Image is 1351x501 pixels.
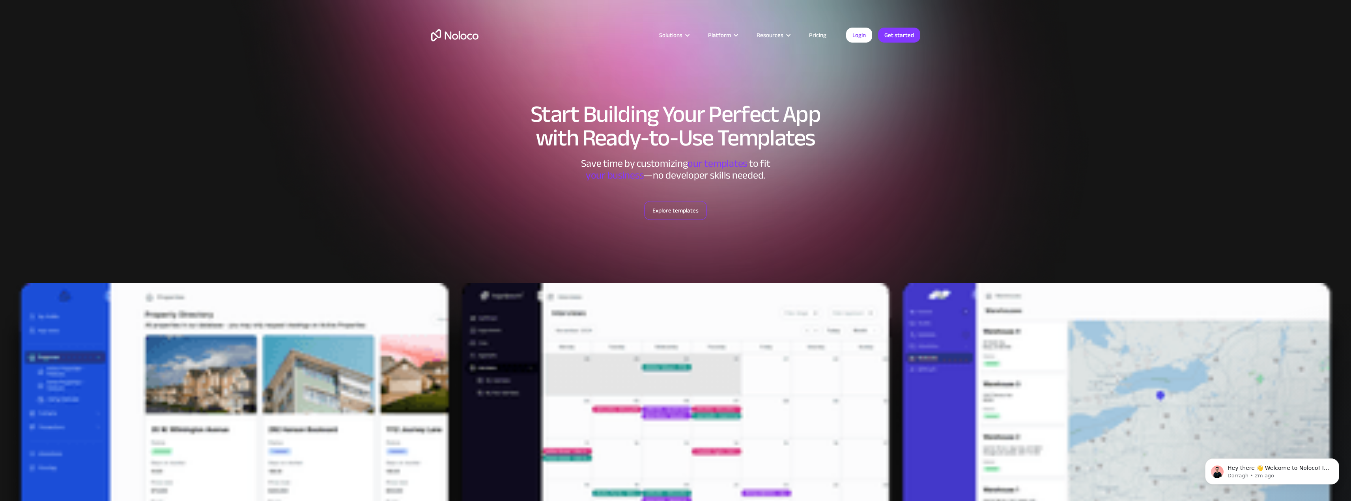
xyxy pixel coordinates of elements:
a: Explore templates [644,201,707,220]
iframe: Intercom notifications message [1193,442,1351,497]
a: Login [846,28,872,43]
div: Solutions [659,30,682,40]
div: Platform [698,30,747,40]
span: our templates [688,154,747,173]
div: Solutions [649,30,698,40]
div: Save time by customizing to fit ‍ —no developer skills needed. [557,158,794,181]
h1: Start Building Your Perfect App with Ready-to-Use Templates [431,102,920,150]
a: home [431,29,478,41]
span: your business [586,166,644,185]
a: Get started [878,28,920,43]
div: Resources [757,30,783,40]
a: Pricing [799,30,836,40]
div: Platform [708,30,731,40]
div: Resources [747,30,799,40]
